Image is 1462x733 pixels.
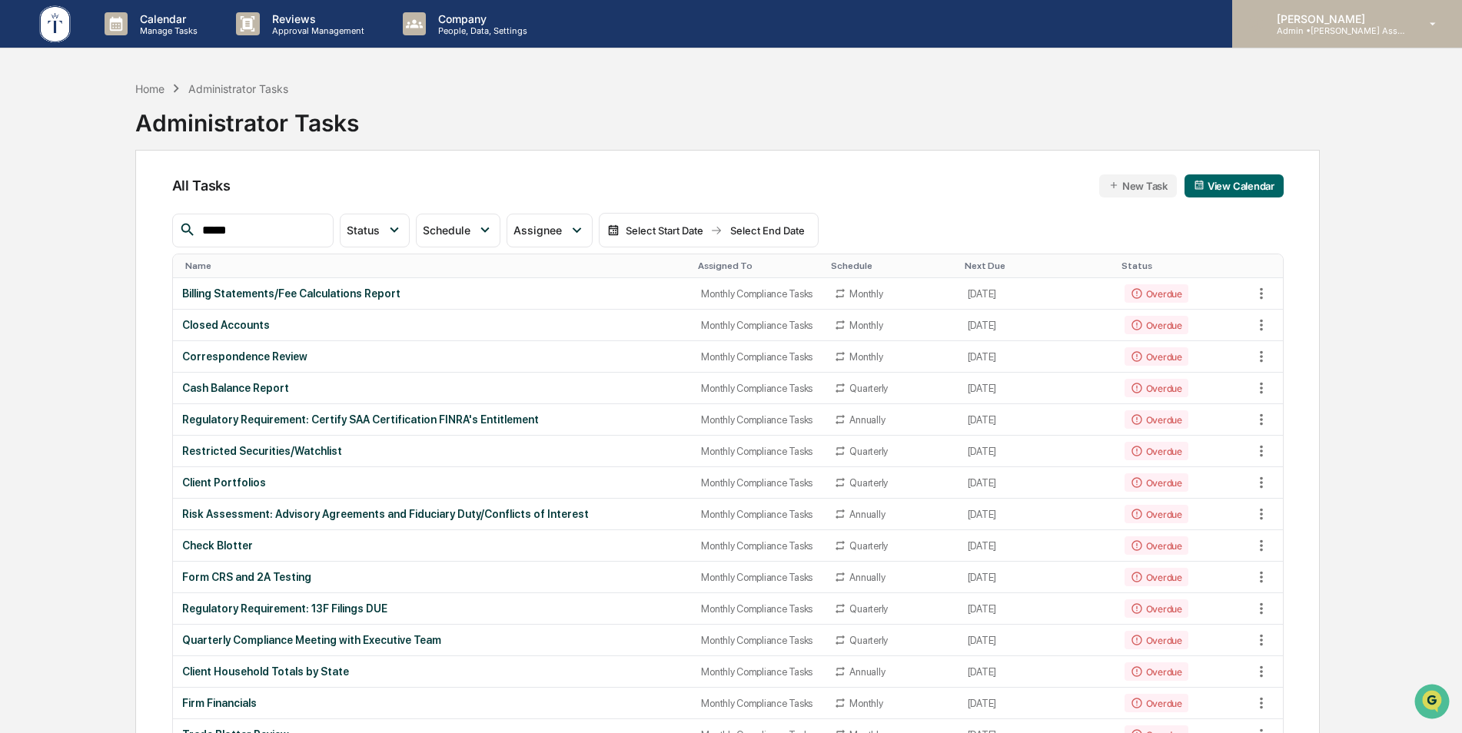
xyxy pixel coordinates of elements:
[1125,284,1188,303] div: Overdue
[182,413,683,426] div: Regulatory Requirement: Certify SAA Certification FINRA's Entitlement
[959,562,1115,593] td: [DATE]
[31,223,97,238] span: Data Lookup
[849,635,888,646] div: Quarterly
[831,260,952,271] div: Toggle SortBy
[182,287,683,300] div: Billing Statements/Fee Calculations Report
[849,351,882,363] div: Monthly
[1185,174,1284,197] button: View Calendar
[108,260,186,272] a: Powered byPylon
[513,224,562,237] span: Assignee
[849,383,888,394] div: Quarterly
[1125,379,1188,397] div: Overdue
[15,118,43,145] img: 1746055101610-c473b297-6a78-478c-a979-82029cc54cd1
[701,320,816,331] div: Monthly Compliance Tasks
[52,133,194,145] div: We're available if you need us!
[959,436,1115,467] td: [DATE]
[701,572,816,583] div: Monthly Compliance Tasks
[182,508,683,520] div: Risk Assessment: Advisory Agreements and Fiduciary Duty/Conflicts of Interest
[849,288,882,300] div: Monthly
[698,260,819,271] div: Toggle SortBy
[135,97,359,137] div: Administrator Tasks
[1125,568,1188,586] div: Overdue
[849,509,885,520] div: Annually
[185,260,686,271] div: Toggle SortBy
[182,476,683,489] div: Client Portfolios
[182,571,683,583] div: Form CRS and 2A Testing
[182,350,683,363] div: Correspondence Review
[959,310,1115,341] td: [DATE]
[849,603,888,615] div: Quarterly
[623,224,707,237] div: Select Start Date
[849,414,885,426] div: Annually
[1125,599,1188,618] div: Overdue
[260,25,372,36] p: Approval Management
[701,414,816,426] div: Monthly Compliance Tasks
[849,540,888,552] div: Quarterly
[1125,473,1188,492] div: Overdue
[135,82,164,95] div: Home
[37,3,74,45] img: logo
[182,602,683,615] div: Regulatory Requirement: 13F Filings DUE
[959,625,1115,656] td: [DATE]
[1125,505,1188,523] div: Overdue
[153,260,186,272] span: Pylon
[128,12,205,25] p: Calendar
[261,122,280,141] button: Start new chat
[959,467,1115,499] td: [DATE]
[1125,316,1188,334] div: Overdue
[1125,410,1188,429] div: Overdue
[959,278,1115,310] td: [DATE]
[849,666,885,678] div: Annually
[1194,180,1204,191] img: calendar
[182,665,683,678] div: Client Household Totals by State
[965,260,1109,271] div: Toggle SortBy
[607,224,620,237] img: calendar
[347,224,380,237] span: Status
[959,341,1115,373] td: [DATE]
[127,194,191,209] span: Attestations
[1125,662,1188,681] div: Overdue
[701,477,816,489] div: Monthly Compliance Tasks
[959,499,1115,530] td: [DATE]
[1252,260,1283,271] div: Toggle SortBy
[710,224,723,237] img: arrow right
[182,319,683,331] div: Closed Accounts
[182,634,683,646] div: Quarterly Compliance Meeting with Executive Team
[9,217,103,244] a: 🔎Data Lookup
[260,12,372,25] p: Reviews
[849,572,885,583] div: Annually
[959,530,1115,562] td: [DATE]
[423,224,470,237] span: Schedule
[1125,347,1188,366] div: Overdue
[701,351,816,363] div: Monthly Compliance Tasks
[426,25,535,36] p: People, Data, Settings
[726,224,810,237] div: Select End Date
[111,195,124,207] div: 🗄️
[701,603,816,615] div: Monthly Compliance Tasks
[15,195,28,207] div: 🖐️
[701,446,816,457] div: Monthly Compliance Tasks
[15,32,280,57] p: How can we help?
[701,509,816,520] div: Monthly Compliance Tasks
[959,656,1115,688] td: [DATE]
[105,187,197,215] a: 🗄️Attestations
[701,288,816,300] div: Monthly Compliance Tasks
[1125,694,1188,712] div: Overdue
[182,697,683,709] div: Firm Financials
[849,698,882,709] div: Monthly
[959,373,1115,404] td: [DATE]
[849,320,882,331] div: Monthly
[1264,12,1407,25] p: [PERSON_NAME]
[9,187,105,215] a: 🖐️Preclearance
[426,12,535,25] p: Company
[1125,442,1188,460] div: Overdue
[1099,174,1177,197] button: New Task
[31,194,99,209] span: Preclearance
[188,82,288,95] div: Administrator Tasks
[1125,536,1188,555] div: Overdue
[701,666,816,678] div: Monthly Compliance Tasks
[849,446,888,457] div: Quarterly
[701,383,816,394] div: Monthly Compliance Tasks
[182,382,683,394] div: Cash Balance Report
